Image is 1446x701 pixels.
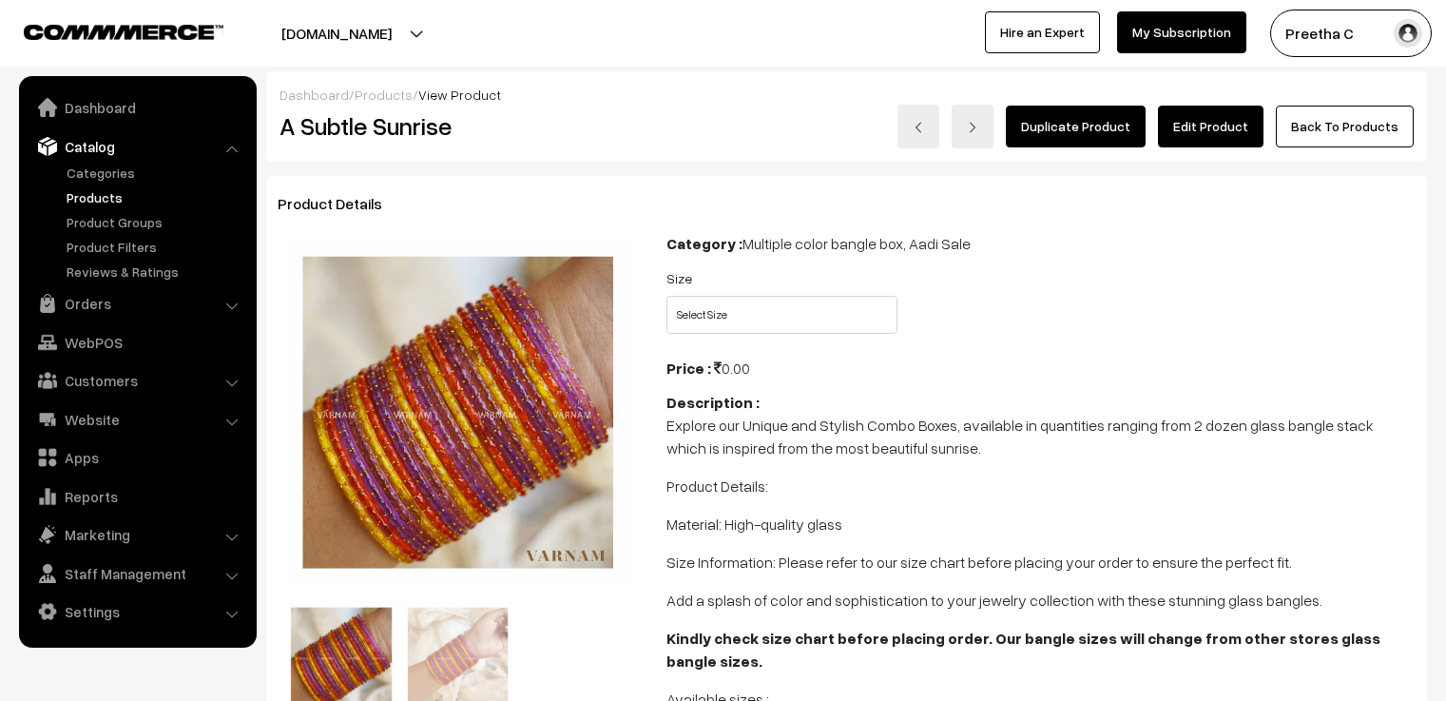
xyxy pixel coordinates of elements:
[24,286,250,321] a: Orders
[666,589,1416,612] p: Add a splash of color and sophistication to your jewelry collection with these stunning glass ban...
[62,237,250,257] a: Product Filters
[913,122,924,133] img: left-arrow.png
[1158,106,1263,147] a: Edit Product
[24,440,250,475] a: Apps
[24,402,250,437] a: Website
[24,25,223,39] img: COMMMERCE
[280,111,639,141] h2: A Subtle Sunrise
[418,87,501,103] span: View Product
[62,187,250,207] a: Products
[24,479,250,514] a: Reports
[285,240,630,585] img: 173486640292582.jpg
[62,262,250,282] a: Reviews & Ratings
[666,475,1416,497] p: Product Details:
[666,393,760,412] b: Description :
[24,363,250,398] a: Customers
[62,212,250,232] a: Product Groups
[24,325,250,360] a: WebPOS
[1394,19,1422,48] img: user
[1006,106,1146,147] a: Duplicate Product
[24,19,190,42] a: COMMMERCE
[985,11,1100,53] a: Hire an Expert
[24,594,250,629] a: Settings
[666,234,742,253] b: Category :
[666,232,1416,255] div: Multiple color bangle box, Aadi Sale
[215,10,458,57] button: [DOMAIN_NAME]
[280,85,1414,105] div: / /
[666,551,1416,574] p: Size Information: Please refer to our size chart before placing your order to ensure the perfect ...
[24,129,250,164] a: Catalog
[280,87,349,103] a: Dashboard
[1270,10,1432,57] button: Preetha C
[1117,11,1246,53] a: My Subscription
[278,194,405,213] span: Product Details
[24,90,250,125] a: Dashboard
[24,556,250,591] a: Staff Management
[666,357,1416,380] div: 0.00
[355,87,413,103] a: Products
[24,517,250,552] a: Marketing
[666,513,1416,535] p: Material: High-quality glass
[666,359,711,378] b: Price :
[666,268,692,288] label: Size
[62,163,250,183] a: Categories
[967,122,978,133] img: right-arrow.png
[666,414,1416,459] p: Explore our Unique and Stylish Combo Boxes, available in quantities ranging from 2 dozen glass ba...
[666,629,1380,671] b: Kindly check size chart before placing order. Our bangle sizes will change from other stores glas...
[1276,106,1414,147] a: Back To Products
